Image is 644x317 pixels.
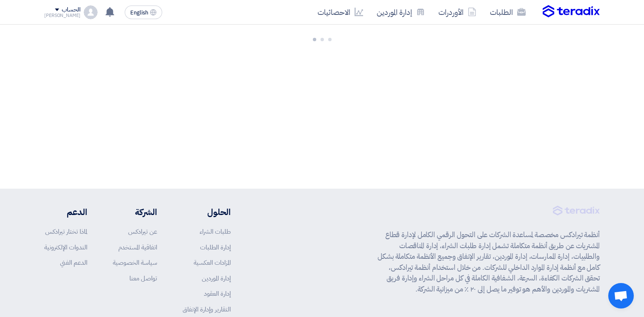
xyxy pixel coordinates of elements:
a: إدارة الموردين [202,274,231,283]
img: profile_test.png [84,6,97,19]
a: إدارة الطلبات [200,243,231,252]
li: الشركة [113,206,157,218]
button: English [125,6,162,19]
a: إدارة العقود [204,289,231,298]
a: طلبات الشراء [200,227,231,236]
a: التقارير وإدارة الإنفاق [183,305,231,314]
a: الندوات الإلكترونية [44,243,87,252]
a: لماذا تختار تيرادكس [45,227,87,236]
div: [PERSON_NAME] [44,13,80,18]
p: أنظمة تيرادكس مخصصة لمساعدة الشركات على التحول الرقمي الكامل لإدارة قطاع المشتريات عن طريق أنظمة ... [378,229,600,294]
li: الحلول [183,206,231,218]
li: الدعم [44,206,87,218]
a: المزادات العكسية [194,258,231,267]
img: Teradix logo [543,5,600,18]
a: عن تيرادكس [128,227,157,236]
div: الحساب [62,6,80,14]
a: الاحصائيات [311,2,370,22]
a: تواصل معنا [129,274,157,283]
a: الطلبات [483,2,532,22]
a: إدارة الموردين [370,2,432,22]
a: اتفاقية المستخدم [118,243,157,252]
a: الدعم الفني [60,258,87,267]
a: الأوردرات [432,2,483,22]
a: سياسة الخصوصية [113,258,157,267]
div: Open chat [608,283,634,309]
span: English [130,10,148,16]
